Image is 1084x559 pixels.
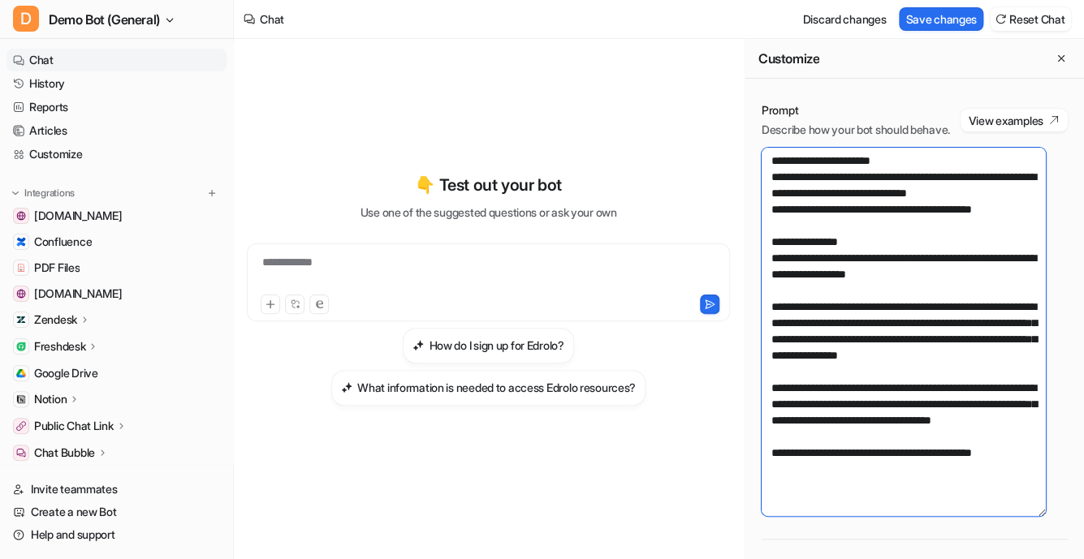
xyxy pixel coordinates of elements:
p: Chat Bubble [34,445,95,461]
img: How do I sign up for Edrolo? [412,339,424,351]
p: Describe how your bot should behave. [762,122,950,138]
a: History [6,72,227,95]
div: Chat [260,11,284,28]
a: Chat [6,49,227,71]
p: Use one of the suggested questions or ask your own [360,204,616,221]
img: Notion [16,394,26,404]
a: www.atlassian.com[DOMAIN_NAME] [6,204,227,227]
img: Confluence [16,237,26,247]
a: Articles [6,119,227,142]
img: reset [995,13,1006,25]
img: Google Drive [16,368,26,378]
p: 👇 Test out your bot [415,173,561,197]
a: PDF FilesPDF Files [6,256,227,279]
button: Integrations [6,185,80,201]
span: Confluence [34,234,92,250]
span: Google Drive [34,365,98,381]
p: Zendesk [34,312,77,328]
img: expand menu [10,187,21,199]
img: www.airbnb.com [16,289,26,299]
p: Prompt [762,102,950,118]
button: Save changes [899,7,983,31]
h3: What information is needed to access Edrolo resources? [357,379,636,396]
p: Public Chat Link [34,418,114,434]
img: PDF Files [16,263,26,273]
button: Close flyout [1052,49,1071,68]
button: How do I sign up for Edrolo?How do I sign up for Edrolo? [403,328,573,363]
a: ConfluenceConfluence [6,230,227,253]
p: Notion [34,391,67,407]
img: www.atlassian.com [16,211,26,221]
h3: How do I sign up for Edrolo? [429,337,564,354]
button: Reset Chat [990,7,1071,31]
p: Integrations [24,187,75,200]
p: Freshdesk [34,338,85,355]
span: PDF Files [34,260,80,276]
a: Reports [6,96,227,118]
a: Invite teammates [6,478,227,501]
img: Public Chat Link [16,421,26,431]
img: menu_add.svg [206,187,218,199]
a: www.airbnb.com[DOMAIN_NAME] [6,282,227,305]
a: Create a new Bot [6,501,227,523]
a: Customize [6,143,227,166]
a: Google DriveGoogle Drive [6,362,227,385]
span: D [13,6,39,32]
span: Demo Bot (General) [49,8,160,31]
img: What information is needed to access Edrolo resources? [341,381,352,393]
span: [DOMAIN_NAME] [34,286,122,302]
span: [DOMAIN_NAME] [34,208,122,224]
img: Freshdesk [16,342,26,351]
a: Help and support [6,523,227,546]
button: View examples [961,109,1068,131]
button: Discard changes [796,7,892,31]
img: Chat Bubble [16,448,26,458]
img: Zendesk [16,315,26,325]
button: What information is needed to access Edrolo resources?What information is needed to access Edrolo... [331,370,646,406]
h2: Customize [758,50,819,67]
